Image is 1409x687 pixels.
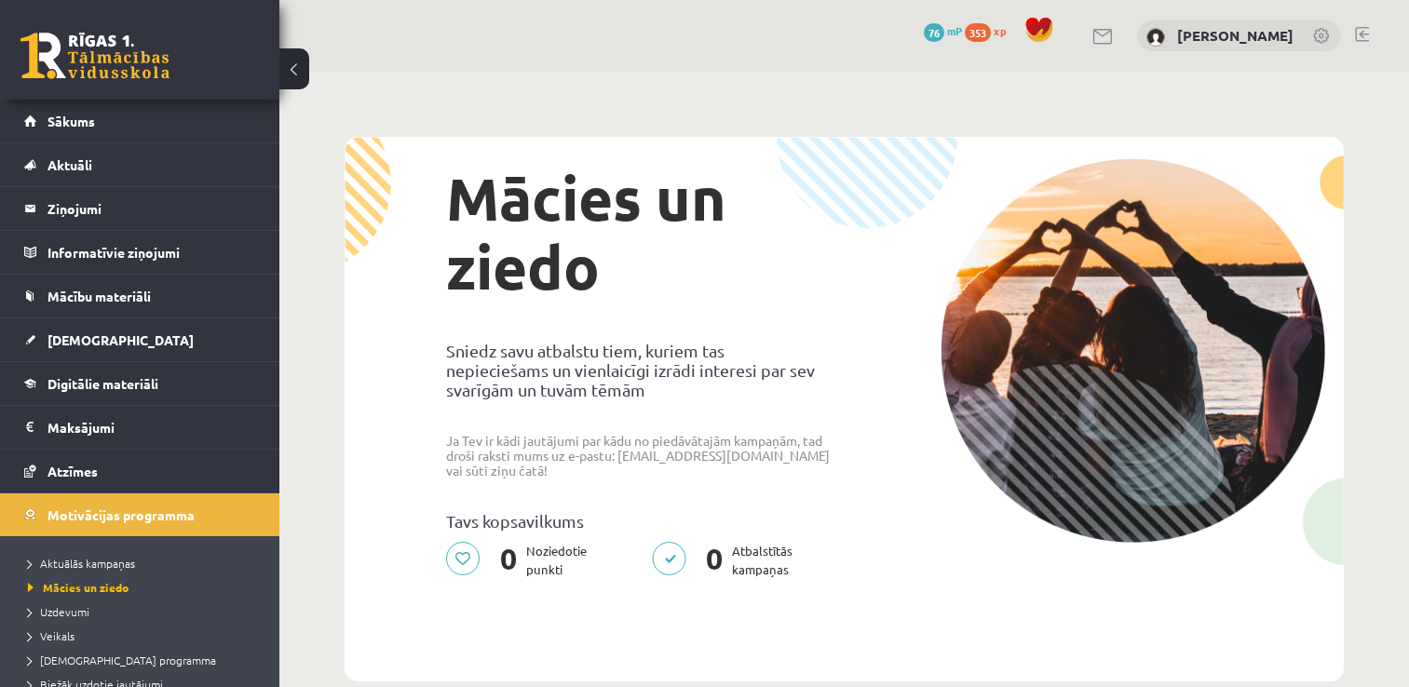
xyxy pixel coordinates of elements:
[47,506,195,523] span: Motivācijas programma
[924,23,962,38] a: 76 mP
[941,158,1325,543] img: donation-campaign-image-5f3e0036a0d26d96e48155ce7b942732c76651737588babb5c96924e9bd6788c.png
[28,628,75,643] span: Veikals
[24,493,256,536] a: Motivācijas programma
[28,603,261,620] a: Uzdevumi
[24,275,256,317] a: Mācību materiāli
[24,362,256,405] a: Digitālie materiāli
[24,406,256,449] a: Maksājumi
[965,23,1015,38] a: 353 xp
[994,23,1006,38] span: xp
[28,653,216,667] span: [DEMOGRAPHIC_DATA] programma
[446,433,831,478] p: Ja Tev ir kādi jautājumi par kādu no piedāvātajām kampaņām, tad droši raksti mums uz e-pastu: [EM...
[28,652,261,668] a: [DEMOGRAPHIC_DATA] programma
[28,556,135,571] span: Aktuālās kampaņas
[47,187,256,230] legend: Ziņojumi
[652,542,804,579] p: Atbalstītās kampaņas
[24,318,256,361] a: [DEMOGRAPHIC_DATA]
[28,627,261,644] a: Veikals
[20,33,169,79] a: Rīgas 1. Tālmācības vidusskola
[1177,26,1294,45] a: [PERSON_NAME]
[446,511,831,531] p: Tavs kopsavilkums
[446,341,831,399] p: Sniedz savu atbalstu tiem, kuriem tas nepieciešams un vienlaicīgi izrādi interesi par sev svarīgā...
[47,406,256,449] legend: Maksājumi
[1146,28,1165,47] img: Rebeka Zvirgzdiņa-Stepanova
[697,542,732,579] span: 0
[28,579,261,596] a: Mācies un ziedo
[47,375,158,392] span: Digitālie materiāli
[47,113,95,129] span: Sākums
[24,100,256,142] a: Sākums
[446,164,831,302] h1: Mācies un ziedo
[24,450,256,492] a: Atzīmes
[47,331,194,348] span: [DEMOGRAPHIC_DATA]
[924,23,944,42] span: 76
[47,231,256,274] legend: Informatīvie ziņojumi
[24,187,256,230] a: Ziņojumi
[28,580,129,595] span: Mācies un ziedo
[47,288,151,304] span: Mācību materiāli
[446,542,598,579] p: Noziedotie punkti
[24,143,256,186] a: Aktuāli
[965,23,991,42] span: 353
[24,231,256,274] a: Informatīvie ziņojumi
[28,604,89,619] span: Uzdevumi
[47,463,98,479] span: Atzīmes
[491,542,526,579] span: 0
[947,23,962,38] span: mP
[47,156,92,173] span: Aktuāli
[28,555,261,572] a: Aktuālās kampaņas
